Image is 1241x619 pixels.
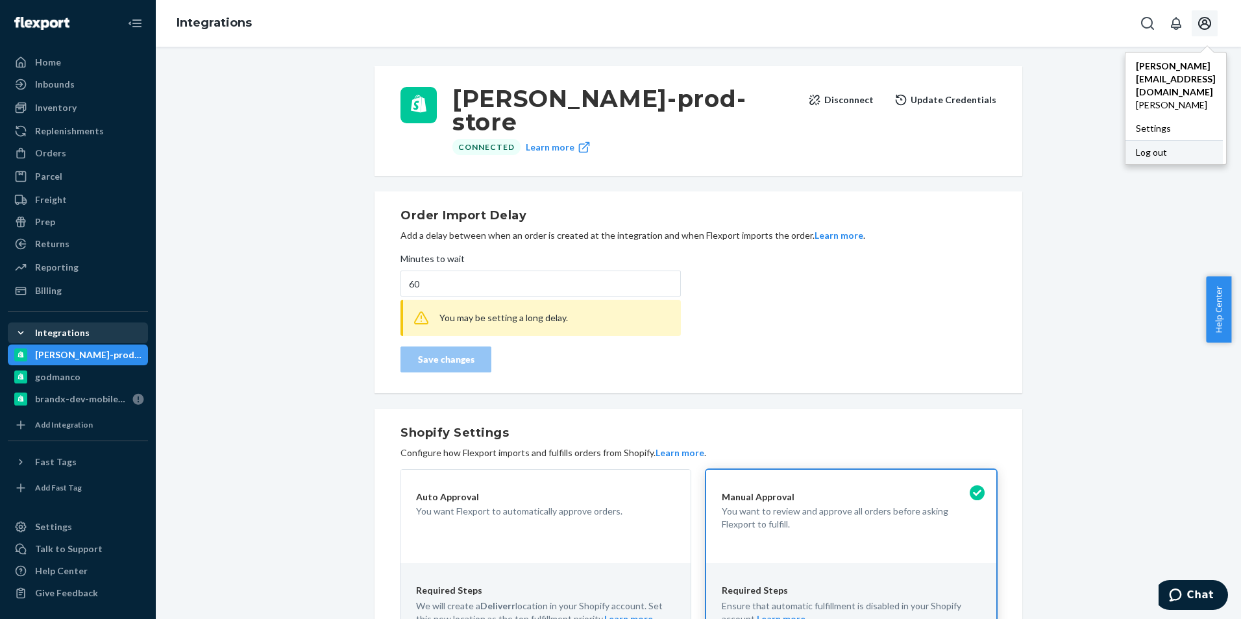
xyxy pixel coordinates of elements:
[416,584,675,597] p: Required Steps
[1192,10,1218,36] button: Open account menu
[35,56,61,69] div: Home
[1135,10,1161,36] button: Open Search Box
[8,415,148,435] a: Add Integration
[1125,117,1226,140] a: Settings
[722,505,981,531] p: You want to review and approve all orders before asking Flexport to fulfill.
[8,52,148,73] a: Home
[8,345,148,365] a: [PERSON_NAME]-prod-store
[416,505,675,518] p: You want Flexport to automatically approve orders.
[400,252,465,271] span: Minutes to wait
[35,101,77,114] div: Inventory
[8,212,148,232] a: Prep
[416,491,675,504] p: Auto Approval
[8,143,148,164] a: Orders
[1125,55,1226,117] a: [PERSON_NAME][EMAIL_ADDRESS][DOMAIN_NAME][PERSON_NAME]
[1136,99,1216,112] span: [PERSON_NAME]
[1136,60,1216,99] span: [PERSON_NAME][EMAIL_ADDRESS][DOMAIN_NAME]
[35,455,77,468] div: Fast Tags
[35,170,62,183] div: Parcel
[1159,580,1228,613] iframe: Opens a widget where you can chat to one of our agents
[452,139,521,155] div: Connected
[400,346,491,372] button: Save changes
[400,446,996,459] p: Configure how Flexport imports and fulfills orders from Shopify. .
[35,215,55,228] div: Prep
[35,520,72,533] div: Settings
[400,424,996,441] h2: Shopify Settings
[35,147,66,160] div: Orders
[35,348,144,361] div: [PERSON_NAME]-prod-store
[166,5,262,42] ol: breadcrumbs
[894,87,996,113] button: Update Credentials
[439,312,568,323] span: You may be setting a long delay.
[35,78,75,91] div: Inbounds
[8,166,148,187] a: Parcel
[35,193,67,206] div: Freight
[8,452,148,472] button: Fast Tags
[8,478,148,498] a: Add Fast Tag
[35,125,104,138] div: Replenishments
[808,87,874,113] button: Disconnect
[122,10,148,36] button: Close Navigation
[8,583,148,603] button: Give Feedback
[8,234,148,254] a: Returns
[35,542,103,555] div: Talk to Support
[8,389,148,409] a: brandx-dev-mobile-app
[526,139,591,155] a: Learn more
[35,564,88,577] div: Help Center
[480,600,515,611] strong: Deliverr
[35,261,79,274] div: Reporting
[35,482,82,493] div: Add Fast Tag
[8,280,148,301] a: Billing
[8,322,148,343] button: Integrations
[8,539,148,559] button: Talk to Support
[35,284,62,297] div: Billing
[722,491,981,504] p: Manual Approval
[35,370,80,383] div: godmanco
[656,446,704,459] button: Learn more
[8,367,148,387] a: godmanco
[35,326,90,339] div: Integrations
[400,207,996,224] h2: Order Import Delay
[8,516,148,537] a: Settings
[1125,140,1223,164] button: Log out
[8,561,148,581] a: Help Center
[400,229,996,242] p: Add a delay between when an order is created at the integration and when Flexport imports the ord...
[8,189,148,210] a: Freight
[35,587,98,600] div: Give Feedback
[8,97,148,118] a: Inventory
[412,353,480,366] div: Save changes
[400,271,681,297] input: Minutes to wait
[35,237,69,250] div: Returns
[1163,10,1189,36] button: Open notifications
[35,419,93,430] div: Add Integration
[8,74,148,95] a: Inbounds
[35,393,127,406] div: brandx-dev-mobile-app
[177,16,252,30] a: Integrations
[1206,276,1231,343] button: Help Center
[452,87,798,134] h3: [PERSON_NAME]-prod-store
[14,17,69,30] img: Flexport logo
[722,584,981,597] p: Required Steps
[815,229,863,242] button: Learn more
[8,257,148,278] a: Reporting
[8,121,148,141] a: Replenishments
